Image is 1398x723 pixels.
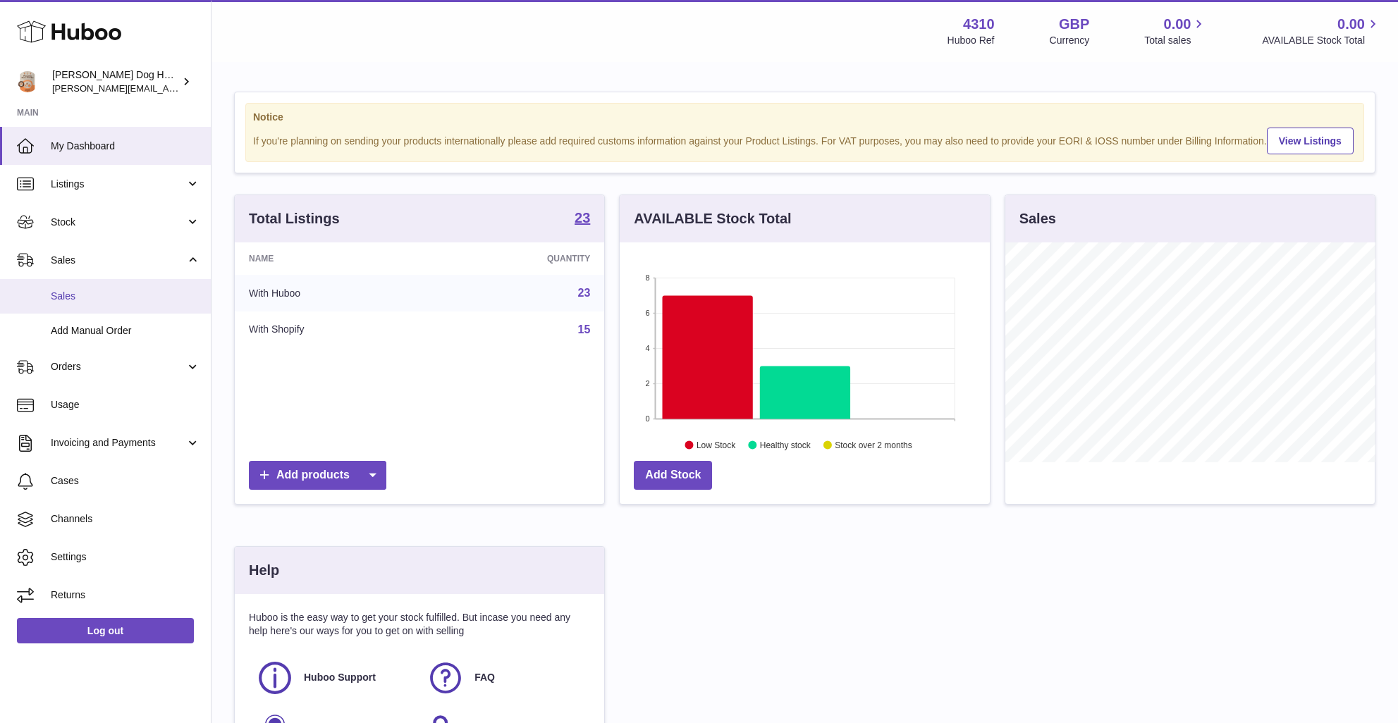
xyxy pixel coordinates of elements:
[51,216,185,229] span: Stock
[1059,15,1089,34] strong: GBP
[253,111,1356,124] strong: Notice
[249,209,340,228] h3: Total Listings
[51,512,200,526] span: Channels
[1164,15,1191,34] span: 0.00
[646,379,650,388] text: 2
[51,398,200,412] span: Usage
[835,440,912,450] text: Stock over 2 months
[646,344,650,352] text: 4
[249,561,279,580] h3: Help
[1144,15,1207,47] a: 0.00 Total sales
[51,254,185,267] span: Sales
[51,140,200,153] span: My Dashboard
[434,242,605,275] th: Quantity
[963,15,995,34] strong: 4310
[235,275,434,311] td: With Huboo
[1267,128,1354,154] a: View Listings
[646,273,650,282] text: 8
[1262,34,1381,47] span: AVAILABLE Stock Total
[253,125,1356,154] div: If you're planning on sending your products internationally please add required customs informati...
[578,323,591,335] a: 15
[249,461,386,490] a: Add products
[948,34,995,47] div: Huboo Ref
[697,440,736,450] text: Low Stock
[52,82,283,94] span: [PERSON_NAME][EMAIL_ADDRESS][DOMAIN_NAME]
[51,474,200,488] span: Cases
[256,659,412,697] a: Huboo Support
[235,242,434,275] th: Name
[427,659,583,697] a: FAQ
[634,461,712,490] a: Add Stock
[1144,34,1207,47] span: Total sales
[474,671,495,684] span: FAQ
[578,287,591,299] a: 23
[52,68,179,95] div: [PERSON_NAME] Dog House
[1262,15,1381,47] a: 0.00 AVAILABLE Stock Total
[575,211,590,225] strong: 23
[51,178,185,191] span: Listings
[646,309,650,317] text: 6
[1337,15,1365,34] span: 0.00
[1019,209,1056,228] h3: Sales
[51,290,200,303] span: Sales
[760,440,811,450] text: Healthy stock
[17,618,194,643] a: Log out
[1050,34,1090,47] div: Currency
[17,71,38,92] img: toby@hackneydoghouse.com
[249,611,590,638] p: Huboo is the easy way to get your stock fulfilled. But incase you need any help here's our ways f...
[575,211,590,228] a: 23
[51,324,200,338] span: Add Manual Order
[51,360,185,373] span: Orders
[235,311,434,348] td: With Shopify
[51,550,200,564] span: Settings
[646,414,650,423] text: 0
[51,588,200,602] span: Returns
[634,209,791,228] h3: AVAILABLE Stock Total
[304,671,376,684] span: Huboo Support
[51,436,185,450] span: Invoicing and Payments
